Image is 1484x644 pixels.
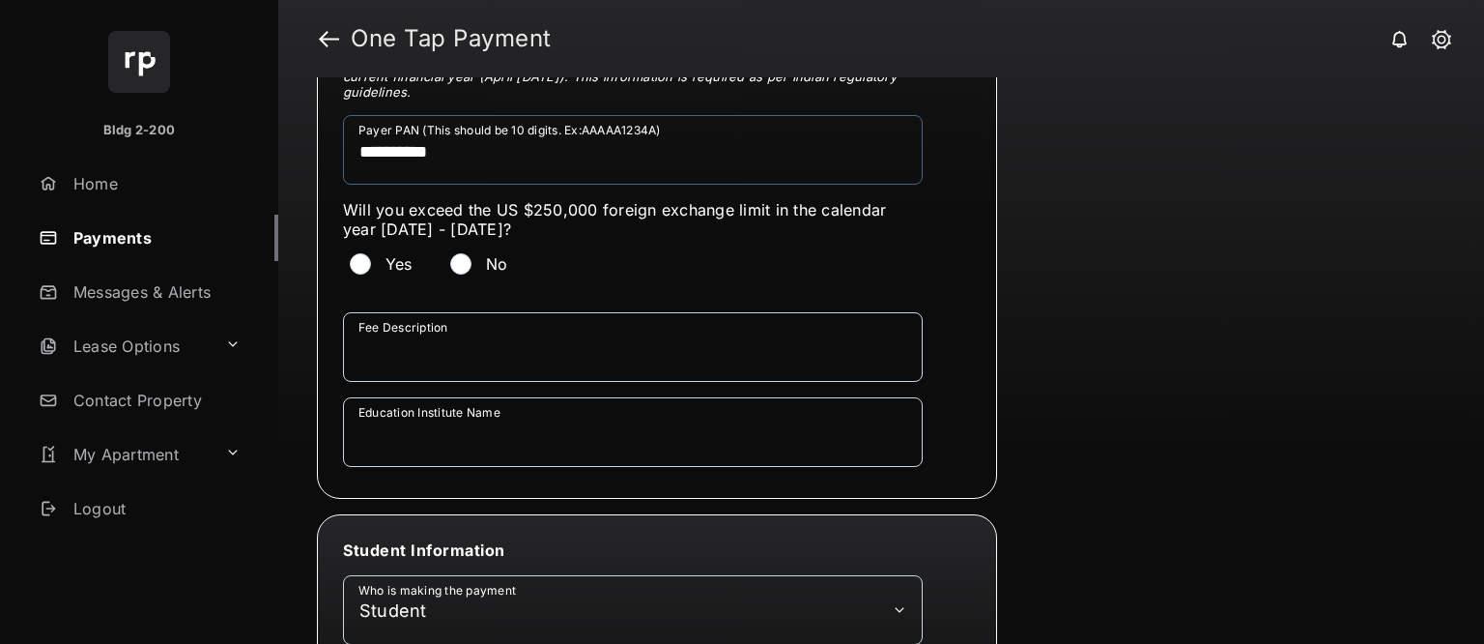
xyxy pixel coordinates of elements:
p: Bldg 2-200 [103,121,175,140]
a: Logout [31,485,278,532]
a: My Apartment [31,431,217,478]
label: No [486,254,508,274]
a: Home [31,161,278,207]
a: Messages & Alerts [31,269,278,315]
label: Yes [385,254,413,274]
a: Payments [31,215,278,261]
label: Will you exceed the US $250,000 foreign exchange limit in the calendar year [DATE] - [DATE]? [343,200,923,239]
img: svg+xml;base64,PHN2ZyB4bWxucz0iaHR0cDovL3d3dy53My5vcmcvMjAwMC9zdmciIHdpZHRoPSI2NCIgaGVpZ2h0PSI2NC... [108,31,170,93]
a: Contact Property [31,377,278,424]
strong: One Tap Payment [351,27,552,50]
span: Student Information [343,541,505,560]
a: Lease Options [31,323,217,369]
